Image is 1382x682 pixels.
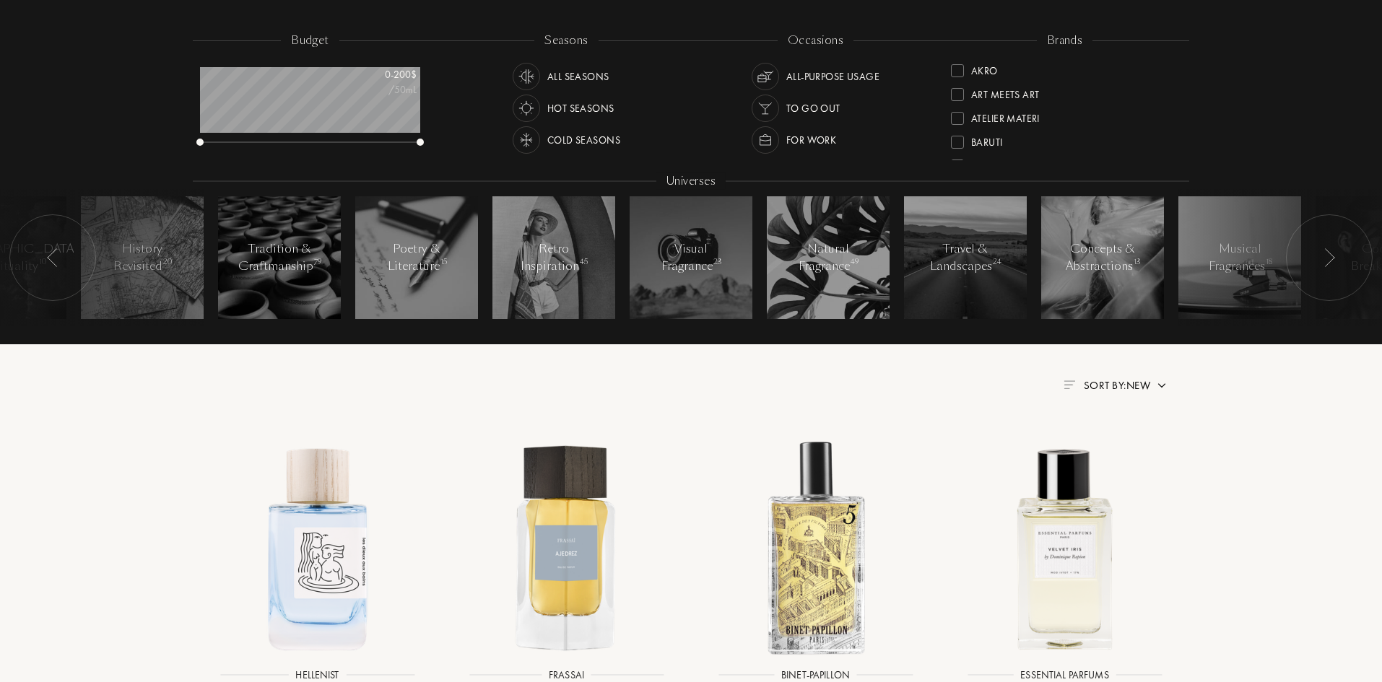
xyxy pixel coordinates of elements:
[993,257,1001,267] span: 24
[314,257,321,267] span: 79
[755,130,775,150] img: usage_occasion_work_white.svg
[547,95,614,122] div: Hot Seasons
[547,126,620,154] div: Cold Seasons
[786,126,836,154] div: For Work
[1134,257,1141,267] span: 13
[47,248,58,267] img: arr_left.svg
[1324,248,1335,267] img: arr_left.svg
[1156,380,1168,391] img: arrow.png
[516,66,536,87] img: usage_season_average_white.svg
[930,240,1001,275] div: Travel & Landscapes
[971,106,1040,126] div: Atelier Materi
[238,240,321,275] div: Tradition & Craftmanship
[516,98,536,118] img: usage_season_hot_white.svg
[786,95,840,122] div: To go Out
[755,98,775,118] img: usage_occasion_party_white.svg
[1084,378,1150,393] span: Sort by: New
[851,257,859,267] span: 49
[580,257,588,267] span: 45
[971,154,1043,173] div: Binet-Papillon
[386,240,448,275] div: Poetry & Literature
[786,63,879,90] div: All-purpose Usage
[755,66,775,87] img: usage_occasion_all_white.svg
[713,257,722,267] span: 23
[703,435,928,660] img: N°5 Oud Apollon Binet-Papillon
[1064,380,1075,389] img: filter_by.png
[534,32,598,49] div: seasons
[440,257,447,267] span: 15
[661,240,722,275] div: Visual Fragrance
[547,63,609,90] div: All Seasons
[1037,32,1093,49] div: brands
[971,58,998,78] div: Akro
[344,67,417,82] div: 0 - 200 $
[656,173,726,190] div: Universes
[778,32,853,49] div: occasions
[1066,240,1140,275] div: Concepts & Abstractions
[516,130,536,150] img: usage_season_cold_white.svg
[971,130,1003,149] div: Baruti
[798,240,859,275] div: Natural Fragrance
[952,435,1177,660] img: Velvet Iris Essential Parfums
[344,82,417,97] div: /50mL
[205,435,430,660] img: Les Dieux aux Bains Hellenist
[521,240,587,275] div: Retro Inspiration
[454,435,679,660] img: Ajedrez Frassai
[971,82,1039,102] div: Art Meets Art
[281,32,339,49] div: budget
